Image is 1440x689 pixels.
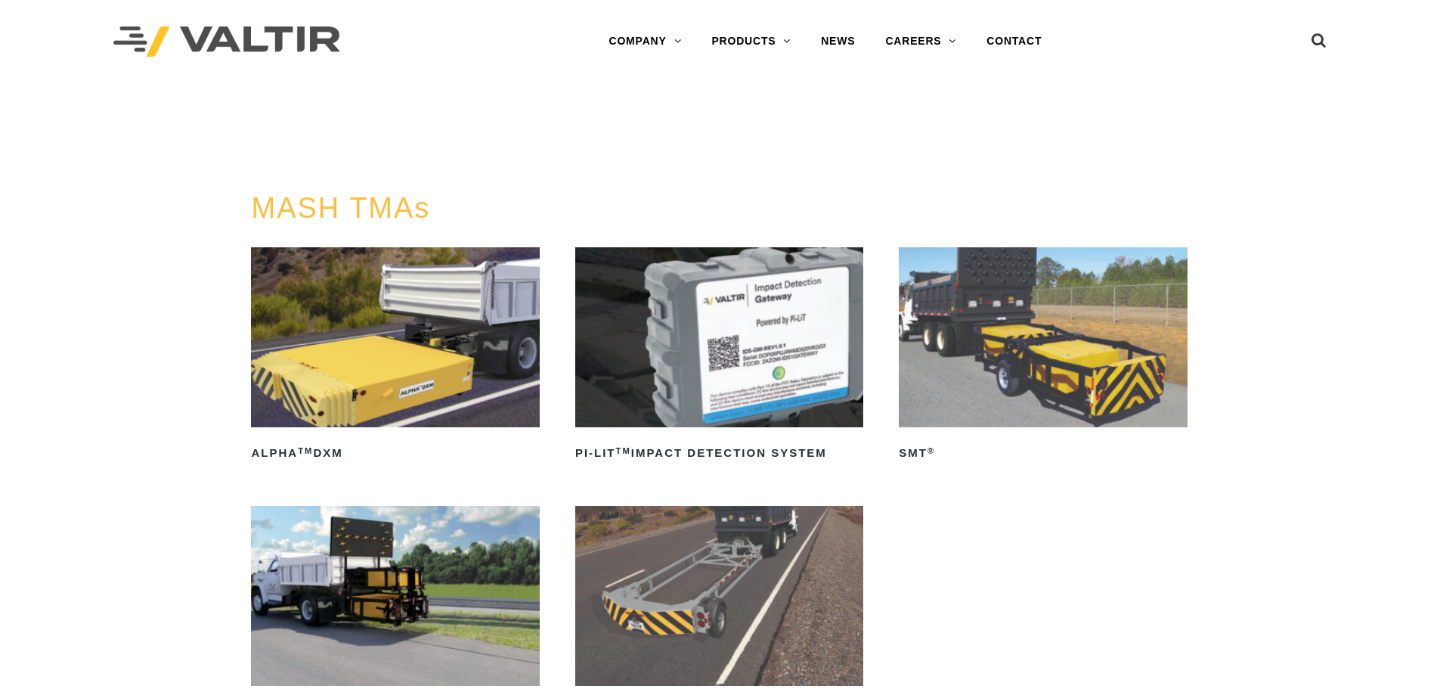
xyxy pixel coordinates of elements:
[616,446,631,455] sup: TM
[298,446,313,455] sup: TM
[575,441,863,465] h2: PI-LIT Impact Detection System
[251,247,539,465] a: ALPHATMDXM
[251,441,539,465] h2: ALPHA DXM
[251,192,430,224] a: MASH TMAs
[113,26,340,57] img: Valtir
[806,26,870,57] a: NEWS
[696,26,806,57] a: PRODUCTS
[870,26,971,57] a: CAREERS
[593,26,696,57] a: COMPANY
[899,441,1187,465] h2: SMT
[899,247,1187,465] a: SMT®
[971,26,1057,57] a: CONTACT
[927,446,935,455] sup: ®
[575,247,863,465] a: PI-LITTMImpact Detection System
